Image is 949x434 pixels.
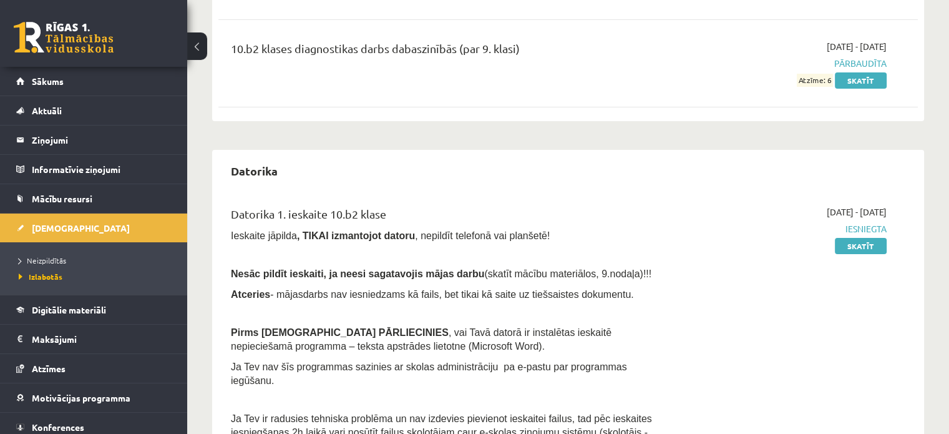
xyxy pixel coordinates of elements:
[681,222,887,235] span: Iesniegta
[16,295,172,324] a: Digitālie materiāli
[32,126,172,154] legend: Ziņojumi
[32,325,172,353] legend: Maksājumi
[16,354,172,383] a: Atzīmes
[32,422,84,433] span: Konferences
[16,96,172,125] a: Aktuāli
[32,304,106,315] span: Digitālie materiāli
[231,289,634,300] span: - mājasdarbs nav iesniedzams kā fails, bet tikai kā saite uz tiešsaistes dokumentu.
[32,392,130,403] span: Motivācijas programma
[16,383,172,412] a: Motivācijas programma
[32,363,66,374] span: Atzīmes
[14,22,114,53] a: Rīgas 1. Tālmācības vidusskola
[231,269,484,279] span: Nesāc pildīt ieskaiti, ja neesi sagatavojis mājas darbu
[19,271,175,282] a: Izlabotās
[16,155,172,184] a: Informatīvie ziņojumi
[231,230,550,241] span: Ieskaite jāpilda , nepildīt telefonā vai planšetē!
[16,126,172,154] a: Ziņojumi
[16,67,172,96] a: Sākums
[19,272,62,282] span: Izlabotās
[835,238,887,254] a: Skatīt
[297,230,415,241] b: , TIKAI izmantojot datoru
[231,40,662,63] div: 10.b2 klases diagnostikas darbs dabaszinībās (par 9. klasi)
[231,327,449,338] span: Pirms [DEMOGRAPHIC_DATA] PĀRLIECINIES
[231,205,662,229] div: Datorika 1. ieskaite 10.b2 klase
[827,40,887,53] span: [DATE] - [DATE]
[797,74,833,87] span: Atzīme: 6
[32,155,172,184] legend: Informatīvie ziņojumi
[32,76,64,87] span: Sākums
[231,362,627,386] span: Ja Tev nav šīs programmas sazinies ar skolas administrāciju pa e-pastu par programmas iegūšanu.
[681,57,887,70] span: Pārbaudīta
[19,255,175,266] a: Neizpildītās
[835,72,887,89] a: Skatīt
[16,214,172,242] a: [DEMOGRAPHIC_DATA]
[827,205,887,219] span: [DATE] - [DATE]
[484,269,651,279] span: (skatīt mācību materiālos, 9.nodaļa)!!!
[218,156,290,185] h2: Datorika
[32,222,130,234] span: [DEMOGRAPHIC_DATA]
[16,325,172,353] a: Maksājumi
[231,289,270,300] b: Atceries
[32,105,62,116] span: Aktuāli
[231,327,611,352] span: , vai Tavā datorā ir instalētas ieskaitē nepieciešamā programma – teksta apstrādes lietotne (Micr...
[16,184,172,213] a: Mācību resursi
[32,193,92,204] span: Mācību resursi
[19,255,66,265] span: Neizpildītās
